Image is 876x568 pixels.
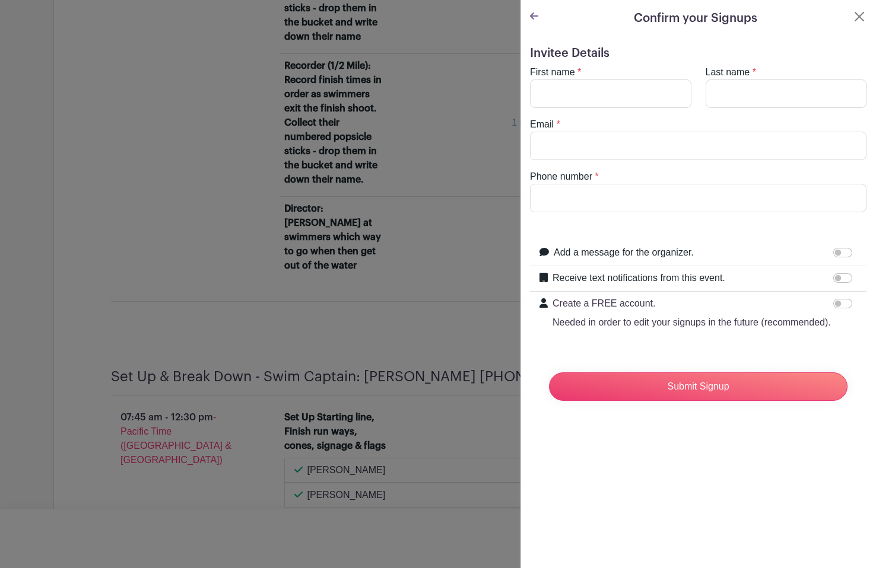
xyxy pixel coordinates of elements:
button: Close [852,9,867,24]
label: First name [530,65,575,79]
label: Phone number [530,170,592,184]
label: Receive text notifications from this event. [553,271,725,285]
h5: Invitee Details [530,46,867,60]
label: Last name [706,65,750,79]
label: Add a message for the organizer. [554,245,694,260]
p: Create a FREE account. [553,296,831,311]
p: Needed in order to edit your signups in the future (recommended). [553,315,831,330]
input: Submit Signup [549,372,848,401]
label: Email [530,117,554,132]
h5: Confirm your Signups [634,9,757,27]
